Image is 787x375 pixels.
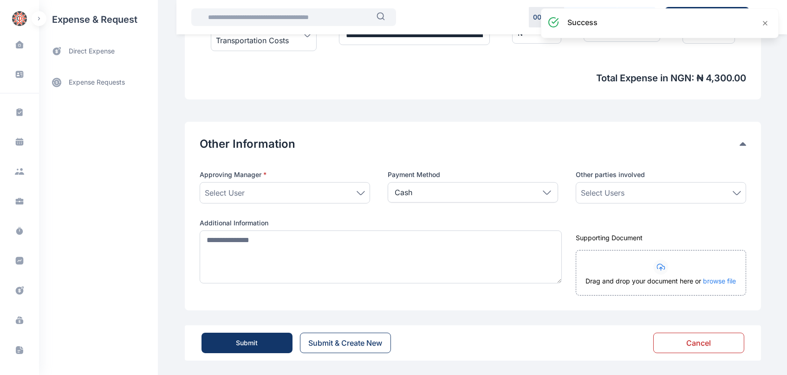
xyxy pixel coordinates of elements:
span: Select User [205,187,245,198]
button: Submit [202,333,293,353]
span: browse file [703,277,736,285]
h3: success [567,17,598,28]
p: Cash [395,187,412,198]
p: 00 : 00 : 21 [533,13,560,22]
span: Select Users [581,187,624,198]
button: Other Information [200,137,740,151]
span: Other parties involved [576,170,645,179]
a: direct expense [39,39,158,64]
div: Other Information [200,137,746,151]
div: expense requests [39,64,158,93]
span: Local Travel / Transportation Costs [216,24,303,46]
a: expense requests [39,71,158,93]
span: direct expense [69,46,115,56]
button: Submit & Create New [300,333,391,353]
div: Submit [236,338,258,348]
label: Payment Method [388,170,558,179]
div: Supporting Document [576,233,746,243]
div: Drag and drop your document here or [576,276,746,295]
button: Cancel [653,333,744,353]
label: Additional Information [200,218,558,228]
span: Total Expense in NGN : ₦ 4,300.00 [200,72,746,85]
span: Approving Manager [200,170,267,179]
